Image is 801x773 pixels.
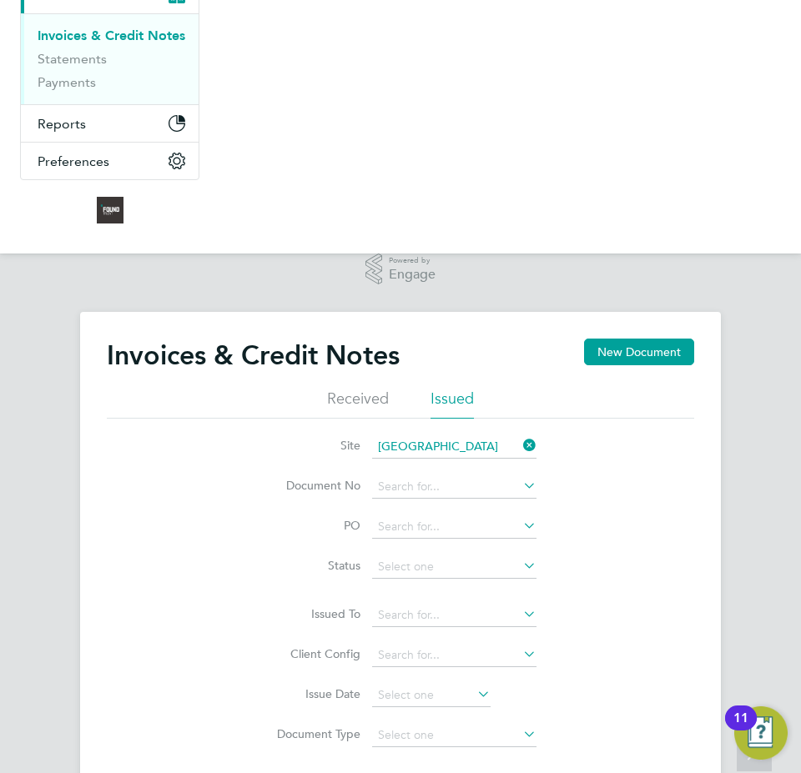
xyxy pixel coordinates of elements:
a: Statements [38,51,107,67]
label: Document No [264,478,360,493]
input: Select one [372,684,491,707]
label: Client Config [264,646,360,661]
input: Search for... [372,435,537,459]
a: Go to home page [20,197,199,223]
label: Document Type [264,726,360,741]
a: Payments [38,74,96,90]
input: Select one [372,555,537,579]
li: Issued [431,389,474,419]
div: 11 [733,718,748,740]
input: Select one [372,724,537,747]
label: Site [264,438,360,453]
button: Open Resource Center, 11 new notifications [734,706,788,760]
li: Received [327,389,389,419]
input: Search for... [372,475,537,499]
button: New Document [584,339,694,365]
input: Search for... [372,604,537,627]
label: Issue Date [264,686,360,701]
input: Search for... [372,515,537,539]
h2: Invoices & Credit Notes [107,339,400,372]
button: Preferences [21,143,199,179]
span: Preferences [38,153,109,169]
input: Search for... [372,644,537,667]
div: Finance [21,13,199,104]
a: Invoices & Credit Notes [38,28,185,43]
button: Reports [21,105,199,142]
label: Issued To [264,606,360,621]
span: Reports [38,116,86,132]
label: Status [264,558,360,573]
a: Powered byEngage [365,253,436,285]
span: Engage [389,268,436,282]
img: foundtalent-logo-retina.png [97,197,123,223]
label: PO [264,518,360,533]
span: Powered by [389,253,436,268]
